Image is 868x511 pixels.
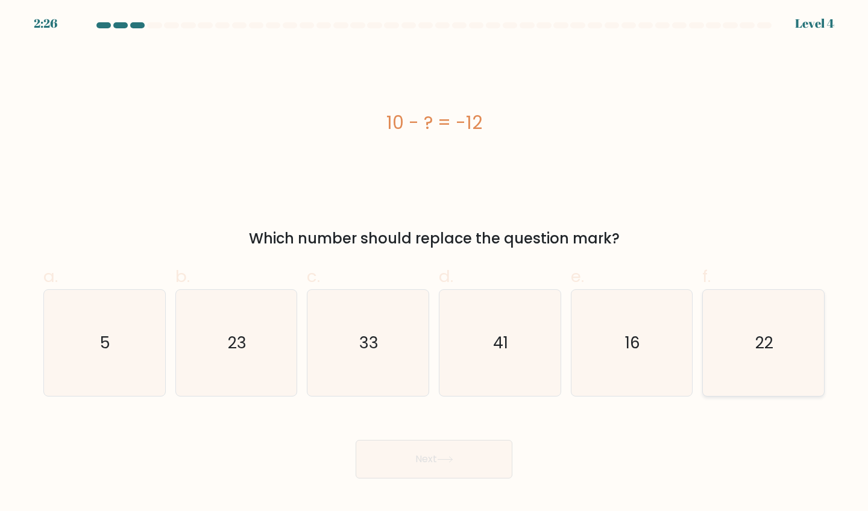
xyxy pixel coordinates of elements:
div: Level 4 [795,14,834,33]
div: 2:26 [34,14,57,33]
text: 16 [625,331,640,354]
div: 10 - ? = -12 [43,109,825,136]
span: f. [702,265,711,288]
span: a. [43,265,58,288]
span: d. [439,265,453,288]
button: Next [356,440,512,478]
span: c. [307,265,320,288]
text: 22 [755,331,773,354]
text: 41 [494,331,509,354]
span: e. [571,265,584,288]
span: b. [175,265,190,288]
text: 23 [228,331,247,354]
text: 33 [359,331,379,354]
div: Which number should replace the question mark? [51,228,817,249]
text: 5 [101,331,111,354]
